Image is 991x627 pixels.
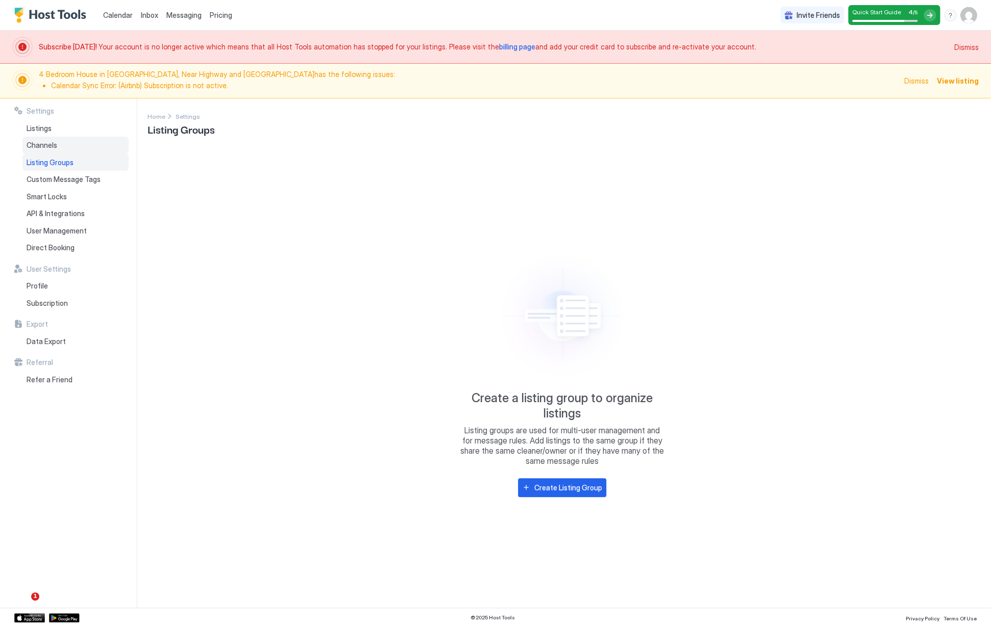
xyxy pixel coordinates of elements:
button: Create Listing Group [518,478,606,497]
a: Calendar [103,10,133,20]
a: Direct Booking [22,239,129,256]
span: Pricing [210,11,232,20]
a: Data Export [22,333,129,350]
a: Channels [22,137,129,154]
span: Channels [27,141,57,150]
a: Inbox [141,10,158,20]
span: Terms Of Use [944,615,977,621]
a: Terms Of Use [944,612,977,623]
span: User Management [27,226,87,236]
li: Calendar Sync Error: (Airbnb) Subscription is not active. [51,81,898,90]
span: Calendar [103,11,133,19]
span: API & Integrations [27,209,85,218]
div: User profile [960,7,977,23]
span: Settings [176,113,200,120]
a: User Management [22,222,129,240]
span: Referral [27,358,53,367]
span: User Settings [27,265,71,274]
span: Refer a Friend [27,375,72,384]
span: Profile [27,281,48,291]
iframe: Intercom live chat [10,592,35,617]
span: © 2025 Host Tools [470,614,515,621]
span: Home [147,113,165,120]
span: Messaging [166,11,202,19]
span: Inbox [141,11,158,19]
a: Subscription [22,295,129,312]
span: Quick Start Guide [852,8,901,16]
a: billing page [499,42,535,51]
span: 4 [908,8,913,16]
span: Listing Groups [147,121,215,137]
span: 1 [31,592,39,600]
div: Breadcrumb [176,111,200,121]
a: Listing Groups [22,154,129,171]
span: Listing Groups [27,158,73,167]
a: Privacy Policy [906,612,939,623]
span: Your account is no longer active which means that all Host Tools automation has stopped for your ... [39,42,948,51]
div: View listing [937,75,979,86]
span: Settings [27,107,54,116]
a: Smart Locks [22,188,129,205]
a: Messaging [166,10,202,20]
span: 4 Bedroom House in [GEOGRAPHIC_DATA], Near Highway and [GEOGRAPHIC_DATA] has the following issues: [39,70,898,92]
a: Refer a Friend [22,371,129,388]
a: Host Tools Logo [14,8,91,23]
a: Google Play Store [49,613,80,622]
span: Export [27,320,48,329]
a: API & Integrations [22,205,129,222]
span: Subscribe [DATE]! [39,42,98,51]
div: menu [944,9,956,21]
div: Dismiss [904,75,929,86]
span: Privacy Policy [906,615,939,621]
span: Smart Locks [27,192,67,201]
span: Listings [27,124,52,133]
a: Listings [22,120,129,137]
div: Dismiss [954,42,979,53]
span: Custom Message Tags [27,175,101,184]
span: Direct Booking [27,243,75,252]
a: App Store [14,613,45,622]
span: Listing groups are used for multi-user management and for message rules. Add listings to the same... [460,425,664,466]
a: Settings [176,111,200,121]
span: Data Export [27,337,66,346]
span: Invite Friends [797,11,840,20]
div: Breadcrumb [147,111,165,121]
div: Create Listing Group [534,482,602,493]
a: Custom Message Tags [22,171,129,188]
span: Subscription [27,299,68,308]
a: Profile [22,277,129,295]
span: Create a listing group to organize listings [460,390,664,421]
span: / 5 [913,9,918,16]
a: Home [147,111,165,121]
